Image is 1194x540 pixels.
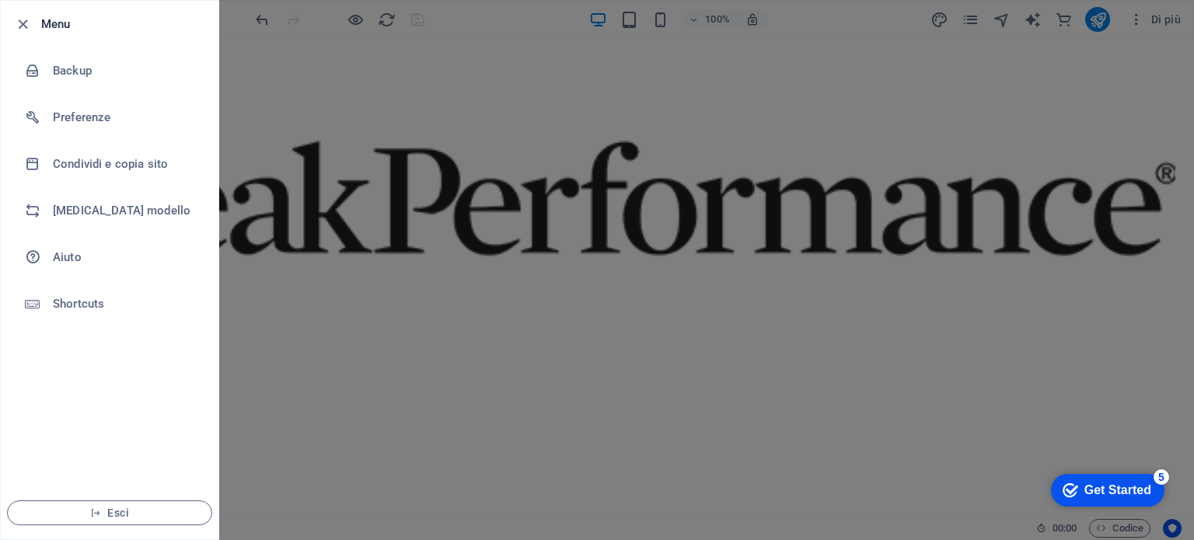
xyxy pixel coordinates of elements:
h6: Backup [53,61,197,80]
h6: Condividi e copia sito [53,155,197,173]
h6: Preferenze [53,108,197,127]
h6: Menu [41,15,206,33]
button: Esci [7,500,212,525]
span: Esci [20,507,199,519]
a: Aiuto [1,234,218,280]
div: 5 [115,3,131,19]
h6: Aiuto [53,248,197,267]
div: Get Started 5 items remaining, 0% complete [12,8,126,40]
h6: [MEDICAL_DATA] modello [53,201,197,220]
div: Get Started [46,17,113,31]
h6: Shortcuts [53,294,197,313]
